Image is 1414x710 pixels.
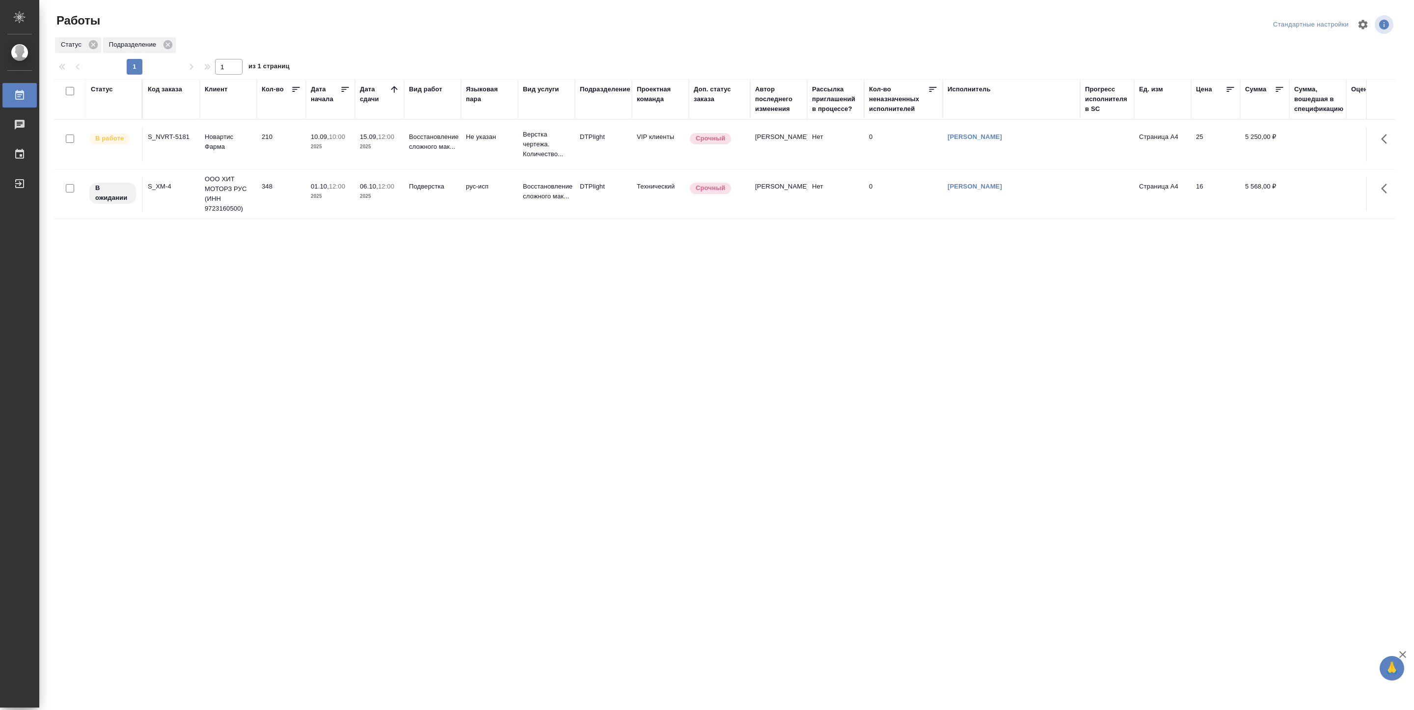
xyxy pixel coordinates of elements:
p: 12:00 [378,133,394,140]
p: 01.10, [311,183,329,190]
td: Страница А4 [1134,177,1191,211]
div: Проектная команда [637,84,684,104]
td: Страница А4 [1134,127,1191,162]
div: Цена [1196,84,1212,94]
p: 10:00 [329,133,345,140]
div: Прогресс исполнителя в SC [1085,84,1129,114]
td: [PERSON_NAME] [750,127,807,162]
div: Сумма [1245,84,1266,94]
button: Здесь прячутся важные кнопки [1375,127,1399,151]
span: Настроить таблицу [1351,13,1375,36]
p: 2025 [360,142,399,152]
td: 0 [864,127,943,162]
div: Вид работ [409,84,442,94]
p: 06.10, [360,183,378,190]
div: Доп. статус заказа [694,84,745,104]
button: 🙏 [1380,656,1404,681]
div: Дата сдачи [360,84,389,104]
span: Работы [54,13,100,28]
td: 5 568,00 ₽ [1240,177,1289,211]
div: Исполнитель выполняет работу [88,132,137,145]
a: [PERSON_NAME] [948,183,1002,190]
p: 2025 [311,191,350,201]
div: Дата начала [311,84,340,104]
div: Ед. изм [1139,84,1163,94]
div: S_XM-4 [148,182,195,191]
div: Рассылка приглашений в процессе? [812,84,859,114]
td: рус-исп [461,177,518,211]
p: 2025 [311,142,350,152]
div: Вид услуги [523,84,559,94]
td: Нет [807,177,864,211]
p: ООО ХИТ МОТОРЗ РУС (ИНН 9723160500) [205,174,252,214]
div: Исполнитель [948,84,991,94]
p: Подразделение [109,40,160,50]
span: Посмотреть информацию [1375,15,1395,34]
p: 12:00 [329,183,345,190]
div: Сумма, вошедшая в спецификацию [1294,84,1343,114]
td: Технический [632,177,689,211]
p: 12:00 [378,183,394,190]
p: 2025 [360,191,399,201]
td: 0 [864,177,943,211]
td: Нет [807,127,864,162]
a: [PERSON_NAME] [948,133,1002,140]
div: Подразделение [103,37,176,53]
p: 15.09, [360,133,378,140]
button: Здесь прячутся важные кнопки [1375,177,1399,200]
td: 5 250,00 ₽ [1240,127,1289,162]
td: 25 [1191,127,1240,162]
div: Языковая пара [466,84,513,104]
div: Исполнитель назначен, приступать к работе пока рано [88,182,137,205]
p: В работе [95,134,124,143]
div: Кол-во неназначенных исполнителей [869,84,928,114]
p: В ожидании [95,183,130,203]
td: DTPlight [575,127,632,162]
div: Статус [91,84,113,94]
td: 16 [1191,177,1240,211]
p: Срочный [696,183,725,193]
div: Статус [55,37,101,53]
p: Верстка чертежа. Количество... [523,130,570,159]
div: Подразделение [580,84,630,94]
div: Код заказа [148,84,182,94]
td: Не указан [461,127,518,162]
p: Подверстка [409,182,456,191]
p: Новартис Фарма [205,132,252,152]
p: Восстановление сложного мак... [523,182,570,201]
p: Срочный [696,134,725,143]
div: Кол-во [262,84,284,94]
div: Автор последнего изменения [755,84,802,114]
div: S_NVRT-5181 [148,132,195,142]
span: из 1 страниц [248,60,290,75]
td: 210 [257,127,306,162]
td: 348 [257,177,306,211]
p: 10.09, [311,133,329,140]
td: VIP клиенты [632,127,689,162]
span: 🙏 [1384,658,1400,679]
p: Восстановление сложного мак... [409,132,456,152]
div: Клиент [205,84,227,94]
p: Статус [61,40,85,50]
div: split button [1271,17,1351,32]
td: [PERSON_NAME] [750,177,807,211]
td: DTPlight [575,177,632,211]
div: Оценка [1351,84,1375,94]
